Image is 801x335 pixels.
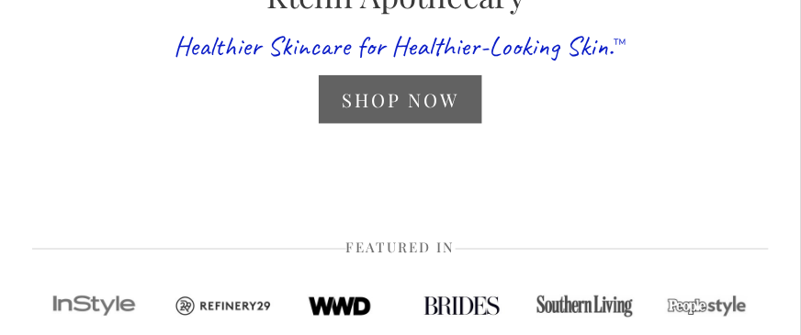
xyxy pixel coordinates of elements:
a: Shop Now [319,75,483,124]
img: Refinery.jpg [155,295,278,318]
img: WWD.jpg [277,295,400,318]
img: Southern Living.jpg [524,295,647,318]
span: Featured in [346,238,456,256]
img: People Style.jpg [646,295,769,318]
span: Healthier Skincare for Healthier-Looking Skin. [174,28,614,63]
sup: ™ [614,34,626,52]
img: Instyle.jpg [32,295,155,318]
img: Brides.jpg [400,295,524,318]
